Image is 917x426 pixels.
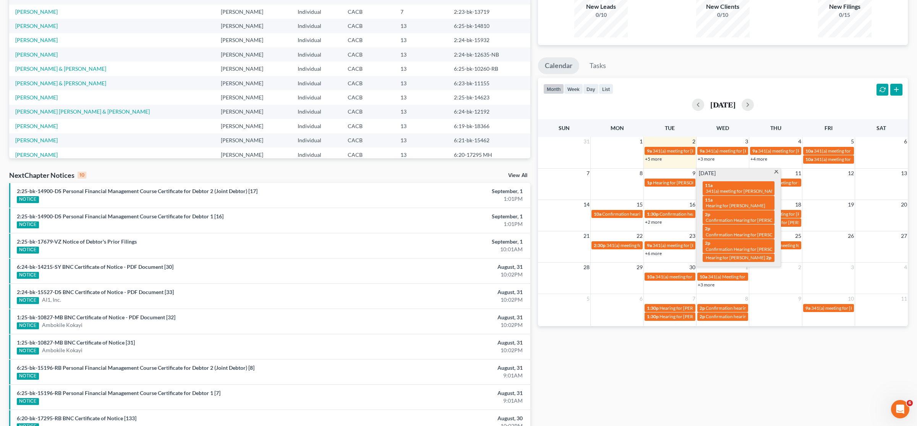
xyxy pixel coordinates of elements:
[900,200,908,209] span: 20
[292,119,342,133] td: Individual
[744,294,749,303] span: 8
[15,80,106,86] a: [PERSON_NAME] & [PERSON_NAME]
[611,125,624,131] span: Mon
[342,33,394,47] td: CACB
[215,5,291,19] td: [PERSON_NAME]
[17,348,39,354] div: NOTICE
[900,169,908,178] span: 13
[818,2,872,11] div: New Filings
[17,188,258,194] a: 2:25-bk-14900-DS Personal Financial Management Course Certificate for Debtor 2 (Joint Debtor) [17]
[42,321,83,329] a: Ambokile Kokayi
[17,364,254,371] a: 6:25-bk-15196-RB Personal Financial Management Course Certificate for Debtor 2 (Joint Debtor) [8]
[359,213,523,220] div: September, 1
[706,314,792,319] span: Confirmation hearing for [PERSON_NAME]
[17,289,174,295] a: 2:24-bk-15527-DS BNC Certificate of Notice - PDF Document [33]
[814,156,888,162] span: 341(a) meeting for [PERSON_NAME]
[606,242,680,248] span: 341(a) meeting for [PERSON_NAME]
[599,84,613,94] button: list
[752,148,757,154] span: 9a
[448,62,530,76] td: 6:25-bk-10260-RB
[215,148,291,162] td: [PERSON_NAME]
[359,372,523,379] div: 9:01AM
[215,33,291,47] td: [PERSON_NAME]
[215,105,291,119] td: [PERSON_NAME]
[342,119,394,133] td: CACB
[574,11,628,19] div: 0/10
[665,125,675,131] span: Tue
[448,33,530,47] td: 2:24-bk-15932
[710,101,736,109] h2: [DATE]
[594,242,606,248] span: 2:30p
[647,211,659,217] span: 1:30p
[215,19,291,33] td: [PERSON_NAME]
[583,263,590,272] span: 28
[78,172,86,179] div: 10
[706,188,825,194] span: 341(a) meeting for [PERSON_NAME] and [PERSON_NAME]
[448,148,530,162] td: 6:20-17295 MH
[215,47,291,62] td: [PERSON_NAME]
[647,305,659,311] span: 1:30p
[359,364,523,372] div: August, 31
[17,238,137,245] a: 2:25-bk-17679-VZ Notice of Debtor's Prior Filings
[394,148,448,162] td: 13
[15,8,58,15] a: [PERSON_NAME]
[508,173,527,178] a: View All
[636,263,643,272] span: 29
[559,125,570,131] span: Sun
[15,94,58,101] a: [PERSON_NAME]
[342,148,394,162] td: CACB
[705,240,710,246] span: 2p
[705,182,713,188] span: 11a
[900,294,908,303] span: 11
[876,125,886,131] span: Sat
[448,105,530,119] td: 6:24-bk-12192
[448,19,530,33] td: 6:25-bk-14810
[17,297,39,304] div: NOTICE
[17,221,39,228] div: NOTICE
[215,62,291,76] td: [PERSON_NAME]
[448,133,530,148] td: 6:21-bk-15462
[706,203,765,208] span: Hearing for [PERSON_NAME]
[770,125,781,131] span: Thu
[602,211,689,217] span: Confirmation hearing for [PERSON_NAME]
[359,220,523,228] div: 1:01PM
[696,2,750,11] div: New Clients
[564,84,583,94] button: week
[359,321,523,329] div: 10:02PM
[394,33,448,47] td: 13
[586,169,590,178] span: 7
[716,125,729,131] span: Wed
[292,5,342,19] td: Individual
[744,263,749,272] span: 1
[699,169,716,177] span: [DATE]
[342,90,394,104] td: CACB
[342,76,394,90] td: CACB
[797,263,802,272] span: 2
[359,339,523,346] div: August, 31
[825,125,833,131] span: Fri
[594,211,601,217] span: 10a
[903,137,908,146] span: 6
[359,397,523,405] div: 9:01AM
[448,119,530,133] td: 6:19-bk-18366
[394,76,448,90] td: 13
[794,200,802,209] span: 18
[394,90,448,104] td: 13
[292,19,342,33] td: Individual
[342,62,394,76] td: CACB
[645,156,662,162] a: +5 more
[15,108,150,115] a: [PERSON_NAME] [PERSON_NAME] & [PERSON_NAME]
[645,219,662,225] a: +2 more
[394,105,448,119] td: 13
[359,296,523,304] div: 10:02PM
[359,195,523,203] div: 1:01PM
[689,263,696,272] span: 30
[847,231,855,241] span: 26
[9,171,86,180] div: NextChapter Notices
[292,76,342,90] td: Individual
[342,5,394,19] td: CACB
[583,137,590,146] span: 31
[359,187,523,195] div: September, 1
[292,47,342,62] td: Individual
[758,211,832,217] span: 341(a) meeting for [PERSON_NAME]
